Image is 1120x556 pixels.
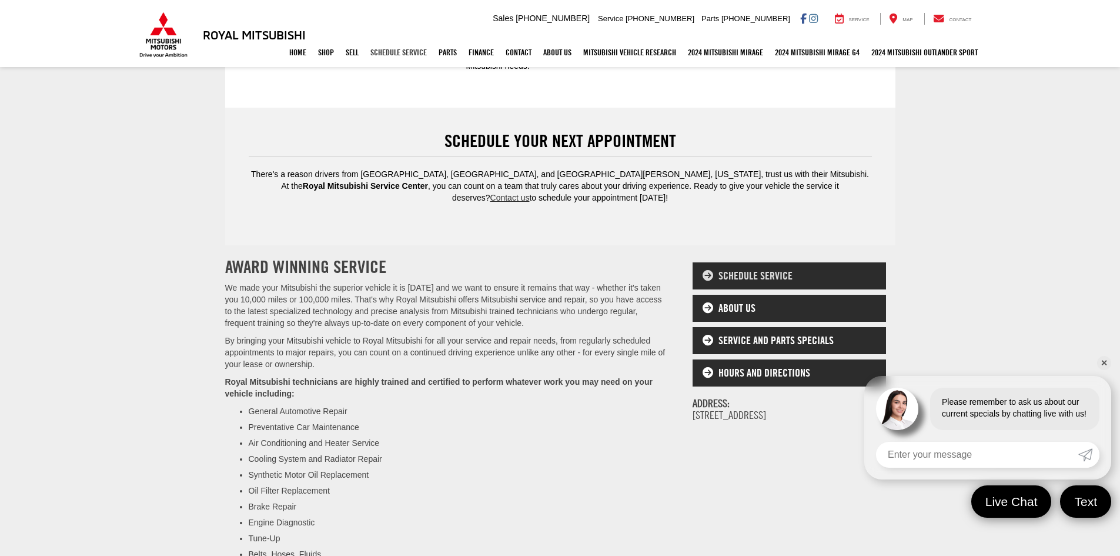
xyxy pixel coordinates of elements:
span: Service [849,17,870,22]
li: Synthetic Motor Oil Replacement [249,470,666,485]
span: Live Chat [979,494,1044,510]
a: Facebook: Click to visit our Facebook page [800,14,807,23]
a: Text [1060,485,1111,518]
h1: Award Winning Service [225,257,666,277]
li: Preventative Car Maintenance [249,422,666,438]
p: There's a reason drivers from [GEOGRAPHIC_DATA], [GEOGRAPHIC_DATA], and [GEOGRAPHIC_DATA][PERSON_... [249,169,872,204]
a: 2024 Mitsubishi Mirage G4 [769,38,865,67]
b: Address: [693,397,730,409]
span: Service [598,14,623,23]
p: By bringing your Mitsubishi vehicle to Royal Mitsubishi for all your service and repair needs, fr... [225,335,666,371]
span: [PHONE_NUMBER] [721,14,790,23]
img: Agent profile photo [876,388,918,430]
a: About Us [537,38,577,67]
a: Live Chat [971,485,1052,518]
h4: [STREET_ADDRESS] [693,398,887,421]
img: Mitsubishi [137,12,190,58]
a: Service and Parts Specials [693,327,887,354]
span: Sales [493,14,513,23]
strong: Royal Mitsubishi Service Center [303,181,428,191]
a: Shop [312,38,340,67]
a: Finance [463,38,500,67]
a: Submit [1078,442,1099,468]
a: Contact us [490,193,530,202]
a: About Us [693,295,887,322]
a: Home [283,38,312,67]
a: Map [880,13,921,25]
li: Brake Repair [249,501,666,517]
h2: Schedule Your Next Appointment [249,131,872,151]
a: Parts: Opens in a new tab [433,38,463,67]
a: Mitsubishi Vehicle Research [577,38,682,67]
a: 2024 Mitsubishi Mirage [682,38,769,67]
span: Contact [949,17,971,22]
span: [PHONE_NUMBER] [626,14,694,23]
a: Service [826,13,878,25]
li: Oil Filter Replacement [249,485,666,501]
p: We made your Mitsubishi the superior vehicle it is [DATE] and we want to ensure it remains that w... [225,282,666,329]
b: Royal Mitsubishi technicians are highly trained and certified to perform whatever work you may ne... [225,377,653,398]
a: Sell [340,38,365,67]
a: Contact [500,38,537,67]
span: Parts [701,14,719,23]
li: Cooling System and Radiator Repair [249,454,666,470]
li: Air Conditioning and Heater Service [249,438,666,454]
li: Tune-Up [249,533,666,549]
h3: Royal Mitsubishi [203,28,306,41]
a: Schedule Service: Opens in a new tab [365,38,433,67]
a: Hours and Directions [693,359,887,387]
span: Map [902,17,912,22]
a: Instagram: Click to visit our Instagram page [809,14,818,23]
span: Text [1068,494,1103,510]
li: Engine Diagnostic [249,517,666,533]
a: Schedule Service [693,262,887,289]
div: Please remember to ask us about our current specials by chatting live with us! [930,388,1099,430]
a: Contact [924,13,981,25]
a: 2024 Mitsubishi Outlander SPORT [865,38,984,67]
span: [PHONE_NUMBER] [516,14,590,23]
li: General Automotive Repair [249,406,666,422]
input: Enter your message [876,442,1078,468]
